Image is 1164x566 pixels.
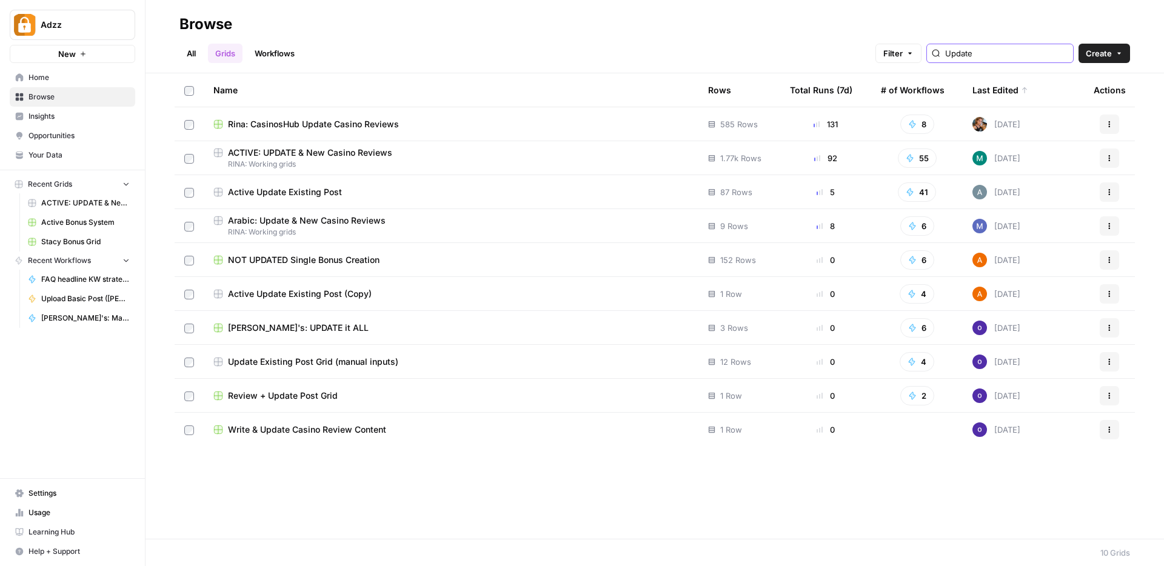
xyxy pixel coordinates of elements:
[10,45,135,63] button: New
[228,322,369,334] span: [PERSON_NAME]'s: UPDATE it ALL
[28,72,130,83] span: Home
[213,118,689,130] a: Rina: CasinosHub Update Casino Reviews
[228,356,398,368] span: Update Existing Post Grid (manual inputs)
[213,322,689,334] a: [PERSON_NAME]'s: UPDATE it ALL
[22,232,135,251] a: Stacy Bonus Grid
[10,175,135,193] button: Recent Grids
[972,321,1020,335] div: [DATE]
[14,14,36,36] img: Adzz Logo
[247,44,302,63] a: Workflows
[900,352,934,371] button: 4
[41,19,114,31] span: Adzz
[720,220,748,232] span: 9 Rows
[228,215,386,227] span: Arabic: Update & New Casino Reviews
[213,390,689,402] a: Review + Update Post Grid
[1079,44,1130,63] button: Create
[41,293,130,304] span: Upload Basic Post ([PERSON_NAME])
[22,270,135,289] a: FAQ headline KW strategy
[972,219,987,233] img: nmxawk7762aq8nwt4bciot6986w0
[898,182,936,202] button: 41
[875,44,921,63] button: Filter
[972,422,987,437] img: c47u9ku7g2b7umnumlgy64eel5a2
[208,44,242,63] a: Grids
[720,186,752,198] span: 87 Rows
[28,527,130,538] span: Learning Hub
[41,198,130,208] span: ACTIVE: UPDATE & New Casino Reviews
[972,253,987,267] img: 1uqwqwywk0hvkeqipwlzjk5gjbnq
[228,118,399,130] span: Rina: CasinosHub Update Casino Reviews
[228,424,386,436] span: Write & Update Casino Review Content
[790,118,861,130] div: 131
[790,424,861,436] div: 0
[10,522,135,542] a: Learning Hub
[10,10,135,40] button: Workspace: Adzz
[972,185,987,199] img: spdl5mgdtlnfuebrp5d83uw92e8p
[972,151,987,165] img: slv4rmlya7xgt16jt05r5wgtlzht
[720,254,756,266] span: 152 Rows
[213,186,689,198] a: Active Update Existing Post
[900,386,934,405] button: 2
[720,322,748,334] span: 3 Rows
[720,288,742,300] span: 1 Row
[720,390,742,402] span: 1 Row
[10,251,135,270] button: Recent Workflows
[972,117,987,132] img: nwfydx8388vtdjnj28izaazbsiv8
[972,388,1020,403] div: [DATE]
[972,253,1020,267] div: [DATE]
[790,288,861,300] div: 0
[213,254,689,266] a: NOT UPDATED Single Bonus Creation
[22,213,135,232] a: Active Bonus System
[790,322,861,334] div: 0
[22,308,135,328] a: [PERSON_NAME]'s: MasterFlow Languages
[945,47,1068,59] input: Search
[41,274,130,285] span: FAQ headline KW strategy
[10,542,135,561] button: Help + Support
[213,227,689,238] span: RINA: Working grids
[28,546,130,557] span: Help + Support
[28,92,130,102] span: Browse
[58,48,76,60] span: New
[10,107,135,126] a: Insights
[28,179,72,190] span: Recent Grids
[972,73,1028,107] div: Last Edited
[972,287,1020,301] div: [DATE]
[972,355,987,369] img: c47u9ku7g2b7umnumlgy64eel5a2
[213,288,689,300] a: Active Update Existing Post (Copy)
[28,150,130,161] span: Your Data
[213,424,689,436] a: Write & Update Casino Review Content
[972,321,987,335] img: c47u9ku7g2b7umnumlgy64eel5a2
[228,254,380,266] span: NOT UPDATED Single Bonus Creation
[900,318,934,338] button: 6
[228,186,342,198] span: Active Update Existing Post
[41,236,130,247] span: Stacy Bonus Grid
[28,111,130,122] span: Insights
[790,390,861,402] div: 0
[213,147,689,170] a: ACTIVE: UPDATE & New Casino ReviewsRINA: Working grids
[972,422,1020,437] div: [DATE]
[790,220,861,232] div: 8
[790,254,861,266] div: 0
[881,73,945,107] div: # of Workflows
[900,216,934,236] button: 6
[720,424,742,436] span: 1 Row
[972,185,1020,199] div: [DATE]
[41,313,130,324] span: [PERSON_NAME]'s: MasterFlow Languages
[28,488,130,499] span: Settings
[22,289,135,308] a: Upload Basic Post ([PERSON_NAME])
[10,503,135,522] a: Usage
[28,130,130,141] span: Opportunities
[790,152,861,164] div: 92
[10,126,135,145] a: Opportunities
[900,115,934,134] button: 8
[972,151,1020,165] div: [DATE]
[10,145,135,165] a: Your Data
[900,250,934,270] button: 6
[179,15,232,34] div: Browse
[898,148,937,168] button: 55
[10,87,135,107] a: Browse
[41,217,130,228] span: Active Bonus System
[972,388,987,403] img: c47u9ku7g2b7umnumlgy64eel5a2
[1094,73,1126,107] div: Actions
[28,255,91,266] span: Recent Workflows
[228,288,372,300] span: Active Update Existing Post (Copy)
